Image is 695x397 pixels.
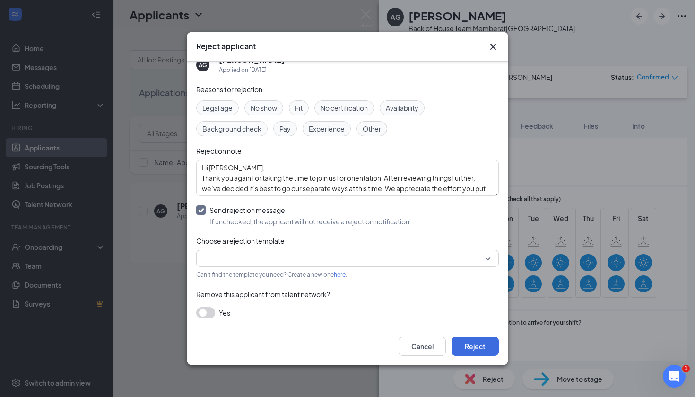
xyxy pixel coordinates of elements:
[487,41,499,53] svg: Cross
[309,124,345,134] span: Experience
[202,103,233,113] span: Legal age
[334,271,346,278] a: here
[196,147,242,155] span: Rejection note
[487,41,499,53] button: Close
[199,61,207,69] div: AG
[279,124,291,134] span: Pay
[295,103,303,113] span: Fit
[196,85,262,94] span: Reasons for rejection
[251,103,277,113] span: No show
[196,160,499,196] textarea: Hi [PERSON_NAME], Thank you again for taking the time to join us for orientation. After reviewing...
[196,237,285,245] span: Choose a rejection template
[196,271,347,278] span: Can't find the template you need? Create a new one .
[399,337,446,356] button: Cancel
[386,103,418,113] span: Availability
[196,41,256,52] h3: Reject applicant
[219,65,285,75] div: Applied on [DATE]
[202,124,261,134] span: Background check
[452,337,499,356] button: Reject
[682,365,690,372] span: 1
[321,103,368,113] span: No certification
[363,124,381,134] span: Other
[219,307,230,318] span: Yes
[196,290,330,299] span: Remove this applicant from talent network?
[663,365,686,388] iframe: Intercom live chat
